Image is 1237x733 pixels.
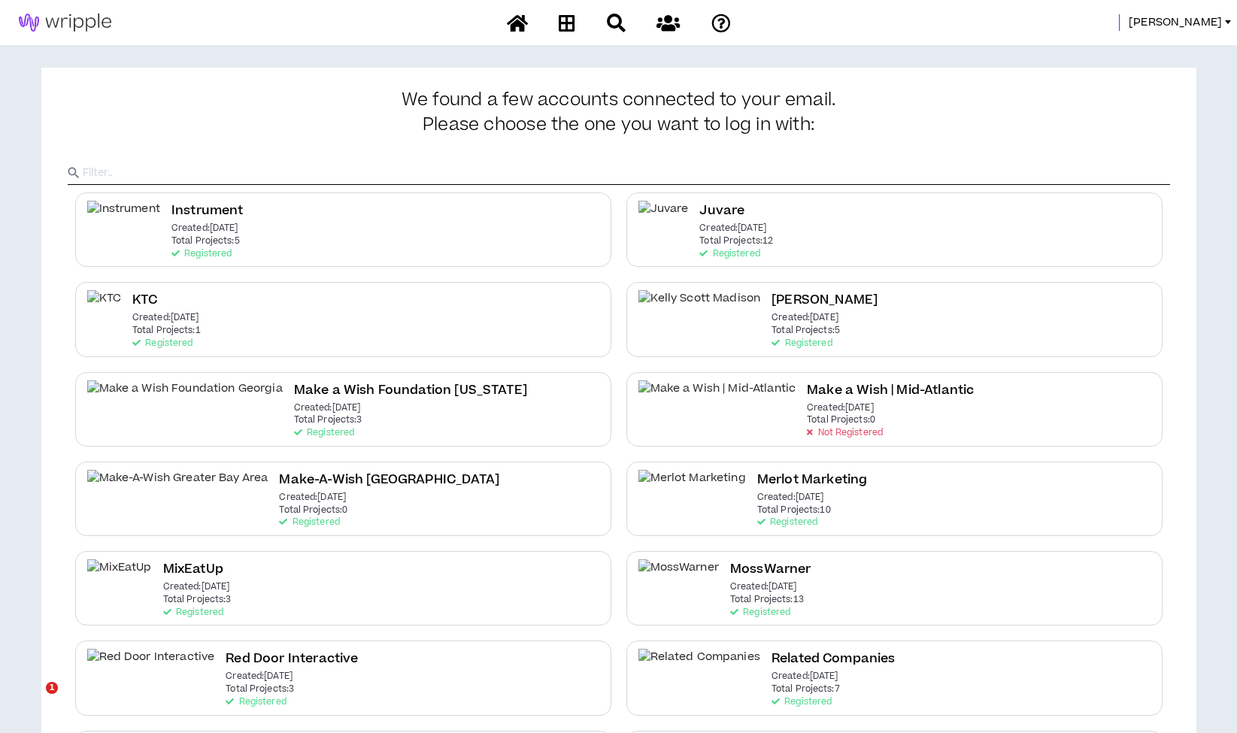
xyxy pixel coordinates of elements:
h2: Merlot Marketing [757,470,868,490]
p: Total Projects: 10 [757,505,831,516]
p: Registered [772,338,832,349]
p: Created: [DATE] [279,492,346,503]
img: Make a Wish | Mid-Atlantic [638,380,796,414]
h2: MixEatUp [163,559,223,580]
p: Registered [171,249,232,259]
p: Created: [DATE] [226,671,293,682]
p: Total Projects: 3 [294,415,362,426]
p: Total Projects: 1 [132,326,201,336]
img: Kelly Scott Madison [638,290,761,324]
p: Total Projects: 12 [699,236,773,247]
h2: [PERSON_NAME] [772,290,878,310]
iframe: Intercom live chat [15,682,51,718]
p: Total Projects: 7 [772,684,840,695]
h2: Make a Wish | Mid-Atlantic [807,380,974,401]
h2: Juvare [699,201,744,221]
p: Total Projects: 5 [171,236,240,247]
img: Instrument [87,201,160,235]
img: Make a Wish Foundation Georgia [87,380,283,414]
p: Registered [757,517,817,528]
p: Created: [DATE] [772,671,838,682]
p: Registered [699,249,759,259]
p: Created: [DATE] [699,223,766,234]
p: Created: [DATE] [132,313,199,323]
img: KTC [87,290,121,324]
h2: Red Door Interactive [226,649,358,669]
img: Make-A-Wish Greater Bay Area [87,470,268,504]
p: Total Projects: 3 [226,684,294,695]
h2: KTC [132,290,157,310]
p: Total Projects: 13 [730,595,804,605]
p: Registered [730,607,790,618]
p: Created: [DATE] [807,403,874,413]
img: Related Companies [638,649,760,683]
span: 1 [46,682,58,694]
p: Registered [279,517,339,528]
p: Created: [DATE] [772,313,838,323]
p: Created: [DATE] [294,403,361,413]
p: Created: [DATE] [163,582,230,592]
img: Red Door Interactive [87,649,215,683]
p: Total Projects: 5 [772,326,840,336]
span: [PERSON_NAME] [1129,14,1222,31]
img: Merlot Marketing [638,470,746,504]
h2: Instrument [171,201,244,221]
p: Created: [DATE] [757,492,824,503]
p: Created: [DATE] [171,223,238,234]
p: Registered [132,338,193,349]
p: Total Projects: 0 [807,415,875,426]
h2: Make a Wish Foundation [US_STATE] [294,380,527,401]
p: Total Projects: 3 [163,595,232,605]
p: Total Projects: 0 [279,505,347,516]
h3: We found a few accounts connected to your email. [68,90,1170,135]
p: Registered [163,607,223,618]
h2: MossWarner [730,559,811,580]
p: Created: [DATE] [730,582,797,592]
img: Juvare [638,201,689,235]
h2: Make-A-Wish [GEOGRAPHIC_DATA] [279,470,499,490]
span: Please choose the one you want to log in with: [423,115,814,136]
img: MossWarner [638,559,719,593]
p: Registered [294,428,354,438]
p: Registered [772,697,832,707]
h2: Related Companies [772,649,896,669]
p: Not Registered [807,428,883,438]
img: MixEatUp [87,559,152,593]
input: Filter.. [83,162,1170,184]
p: Registered [226,697,286,707]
